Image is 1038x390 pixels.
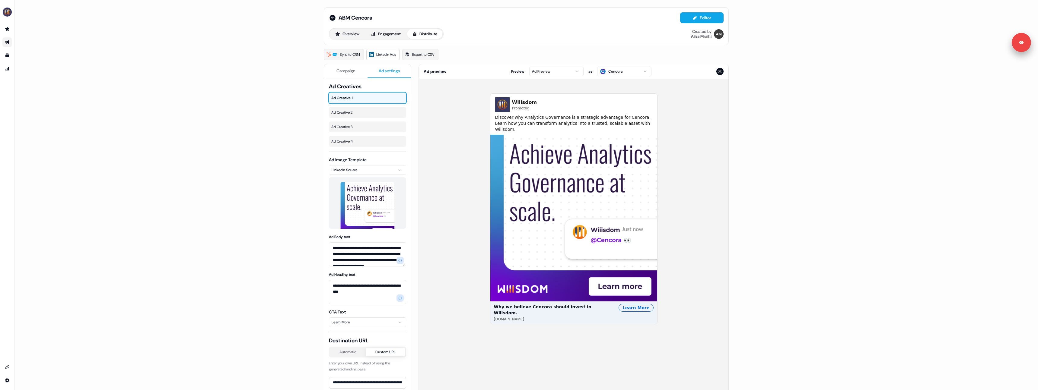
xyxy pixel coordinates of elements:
[619,304,654,312] div: Learn More
[2,24,12,34] a: Go to prospects
[588,68,592,74] span: as
[324,49,364,60] a: Sync to CRM
[340,52,360,58] span: Sync to CRM
[2,376,12,385] a: Go to integrations
[329,309,346,315] label: CTA Text
[329,157,367,162] label: Ad Image Template
[2,362,12,372] a: Go to integrations
[412,52,435,58] span: Export to CSV
[331,109,404,115] span: Ad Creative 2
[366,348,405,356] button: Custom URL
[329,83,406,90] span: Ad Creatives
[379,68,400,74] span: Ad settings
[424,68,446,74] span: Ad preview
[329,272,355,277] label: Ad Heading text
[330,348,366,356] button: Automatic
[2,51,12,60] a: Go to templates
[494,317,524,322] span: [DOMAIN_NAME]
[511,68,524,74] span: Preview
[714,29,724,39] img: Ailsa
[512,106,537,111] span: Promoted
[366,49,400,60] a: LinkedIn Ads
[490,135,657,324] button: Why we believe Cencora should invest in Wiiisdom.[DOMAIN_NAME]Learn More
[331,95,404,101] span: Ad Creative 1
[680,15,724,22] a: Editor
[512,99,537,106] span: Wiiisdom
[336,68,355,74] span: Campaign
[329,337,406,344] span: Destination URL
[330,29,365,39] button: Overview
[339,14,372,21] span: ABM Cencora
[495,114,652,132] span: Discover why Analytics Governance is a strategic advantage for Cencora. Learn how you can transfo...
[376,52,396,58] span: LinkedIn Ads
[2,37,12,47] a: Go to outbound experience
[2,64,12,74] a: Go to attribution
[692,29,712,34] div: Created by
[494,304,614,316] span: Why we believe Cencora should invest in Wiiisdom.
[366,29,406,39] button: Engagement
[716,68,724,75] button: Close preview
[680,12,724,23] button: Editor
[331,124,404,130] span: Ad Creative 3
[691,34,712,39] div: Ailsa Mraihi
[329,234,350,239] label: Ad Body text
[407,29,442,39] button: Distribute
[331,138,404,144] span: Ad Creative 4
[329,361,390,372] span: Enter your own URL instead of using the generated landing page.
[402,49,438,60] a: Export to CSV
